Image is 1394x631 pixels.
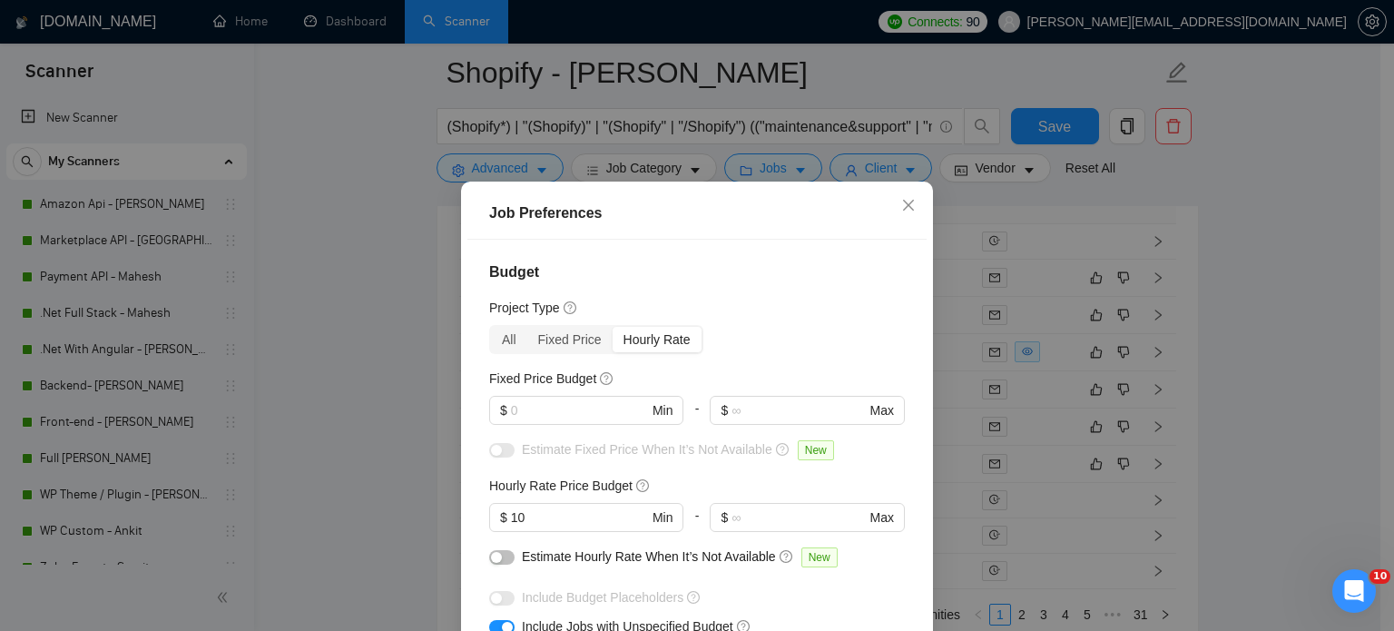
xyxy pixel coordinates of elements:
[613,327,702,352] div: Hourly Rate
[489,298,560,318] h5: Project Type
[500,508,507,527] span: $
[491,327,527,352] div: All
[522,549,776,564] span: Estimate Hourly Rate When It’s Not Available
[489,202,905,224] div: Job Preferences
[901,198,916,212] span: close
[527,327,613,352] div: Fixed Price
[511,400,649,420] input: 0
[522,590,683,605] span: Include Budget Placeholders
[653,508,673,527] span: Min
[511,508,649,527] input: 0
[564,301,578,315] span: question-circle
[870,508,894,527] span: Max
[522,442,772,457] span: Estimate Fixed Price When It’s Not Available
[798,440,834,460] span: New
[801,547,838,567] span: New
[687,590,702,605] span: question-circle
[1332,569,1376,613] iframe: Intercom live chat
[653,400,673,420] span: Min
[500,400,507,420] span: $
[721,400,728,420] span: $
[600,371,614,386] span: question-circle
[780,549,794,564] span: question-circle
[721,508,728,527] span: $
[683,503,710,547] div: -
[731,508,866,527] input: ∞
[636,478,651,493] span: question-circle
[1369,569,1390,584] span: 10
[489,261,905,283] h4: Budget
[489,369,596,389] h5: Fixed Price Budget
[884,182,933,231] button: Close
[731,400,866,420] input: ∞
[776,442,790,457] span: question-circle
[489,476,633,496] h5: Hourly Rate Price Budget
[683,396,710,439] div: -
[870,400,894,420] span: Max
